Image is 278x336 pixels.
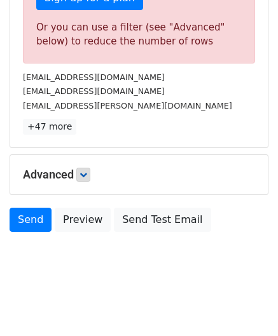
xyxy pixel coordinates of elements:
small: [EMAIL_ADDRESS][DOMAIN_NAME] [23,86,165,96]
a: Preview [55,208,111,232]
small: [EMAIL_ADDRESS][PERSON_NAME][DOMAIN_NAME] [23,101,232,111]
a: Send [10,208,52,232]
a: +47 more [23,119,76,135]
div: Or you can use a filter (see "Advanced" below) to reduce the number of rows [36,20,242,49]
small: [EMAIL_ADDRESS][DOMAIN_NAME] [23,72,165,82]
a: Send Test Email [114,208,211,232]
h5: Advanced [23,168,255,182]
